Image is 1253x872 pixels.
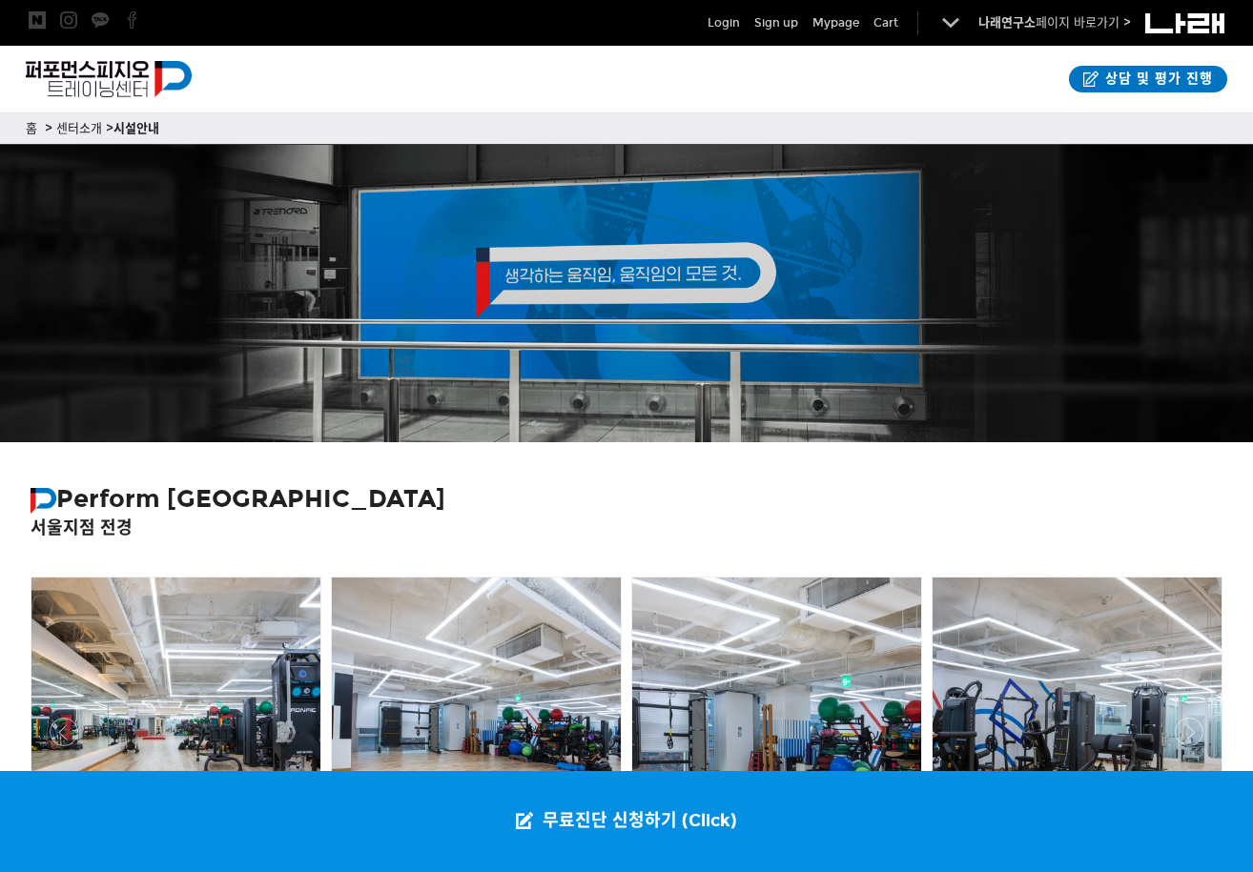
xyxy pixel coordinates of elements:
a: Mypage [812,13,859,32]
a: 무료진단 신청하기 (Click) [497,771,756,872]
a: 나래연구소페이지 바로가기 > [978,15,1131,30]
strong: 나래연구소 [978,15,1036,30]
strong: 시설안내 [113,121,159,136]
p: 홈 > 센터소개 > [26,118,1227,139]
a: 상담 및 평가 진행 [1069,66,1227,92]
img: 퍼포먼스피지오 심볼 로고 [31,488,56,514]
strong: Perform [GEOGRAPHIC_DATA] [31,483,445,514]
strong: 서울지점 전경 [31,517,133,538]
a: Sign up [754,13,798,32]
span: 상담 및 평가 진행 [1099,70,1213,89]
a: Cart [873,13,898,32]
a: Login [708,13,740,32]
